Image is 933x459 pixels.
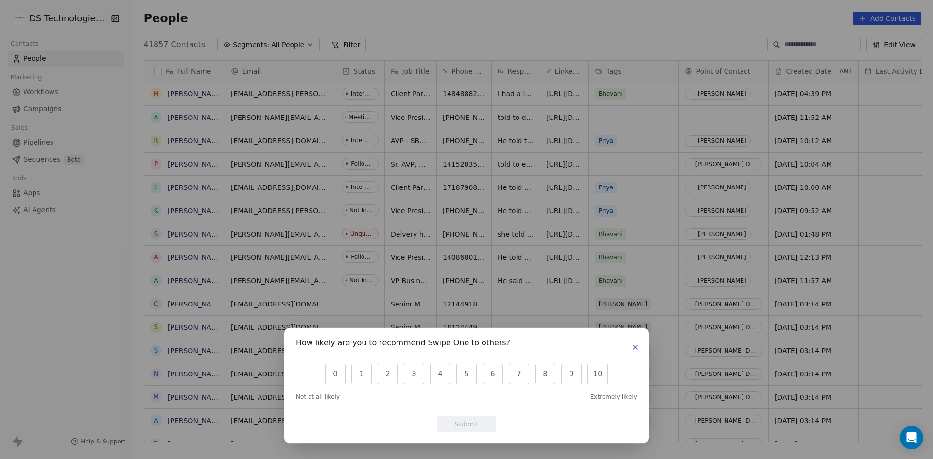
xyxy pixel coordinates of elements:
button: Submit [437,416,496,432]
button: 7 [509,364,529,384]
button: 4 [430,364,450,384]
button: 5 [456,364,477,384]
span: Extremely likely [590,393,637,401]
button: 2 [378,364,398,384]
button: 3 [404,364,424,384]
button: 0 [325,364,346,384]
span: Not at all likely [296,393,340,401]
button: 8 [535,364,555,384]
button: 10 [587,364,608,384]
button: 1 [351,364,372,384]
h1: How likely are you to recommend Swipe One to others? [296,340,510,349]
button: 6 [483,364,503,384]
button: 9 [561,364,582,384]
